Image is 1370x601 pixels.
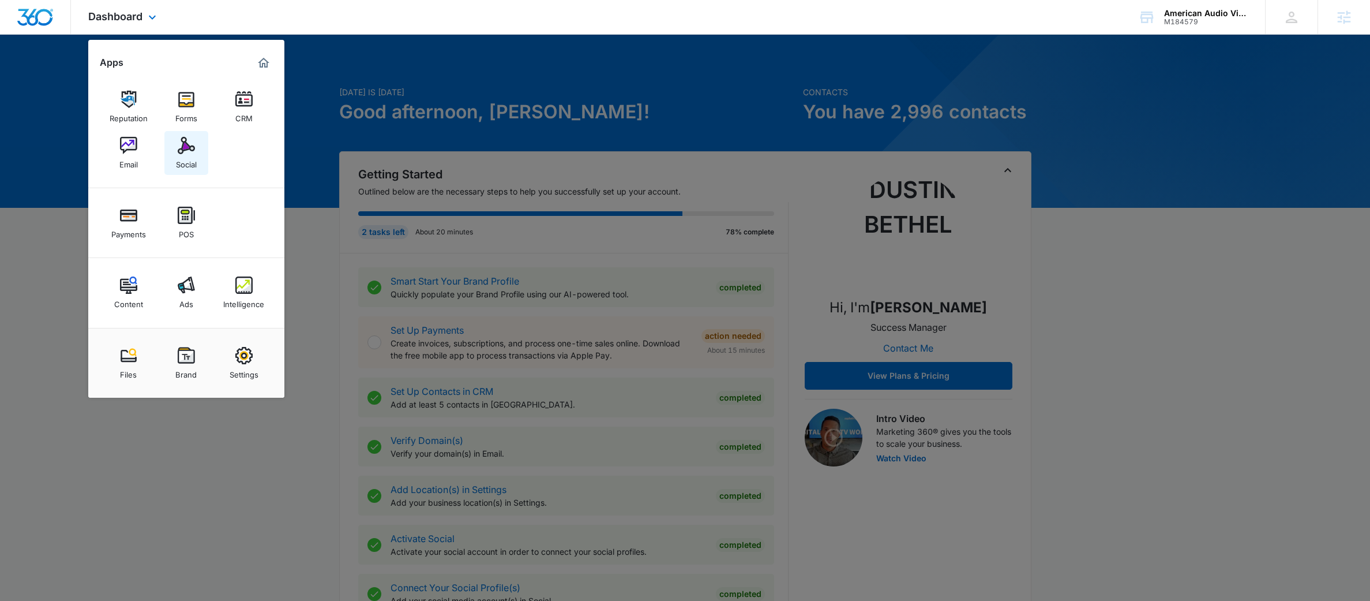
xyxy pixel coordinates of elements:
[107,201,151,245] a: Payments
[254,54,273,72] a: Marketing 360® Dashboard
[222,341,266,385] a: Settings
[223,294,264,309] div: Intelligence
[179,224,194,239] div: POS
[110,108,148,123] div: Reputation
[111,224,146,239] div: Payments
[222,271,266,315] a: Intelligence
[164,341,208,385] a: Brand
[100,57,123,68] h2: Apps
[164,201,208,245] a: POS
[176,154,197,169] div: Social
[164,131,208,175] a: Social
[120,364,137,379] div: Files
[107,131,151,175] a: Email
[1164,18,1248,26] div: account id
[107,271,151,315] a: Content
[222,85,266,129] a: CRM
[179,294,193,309] div: Ads
[88,10,142,23] span: Dashboard
[107,85,151,129] a: Reputation
[107,341,151,385] a: Files
[114,294,143,309] div: Content
[1164,9,1248,18] div: account name
[175,364,197,379] div: Brand
[164,271,208,315] a: Ads
[164,85,208,129] a: Forms
[235,108,253,123] div: CRM
[119,154,138,169] div: Email
[175,108,197,123] div: Forms
[230,364,258,379] div: Settings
